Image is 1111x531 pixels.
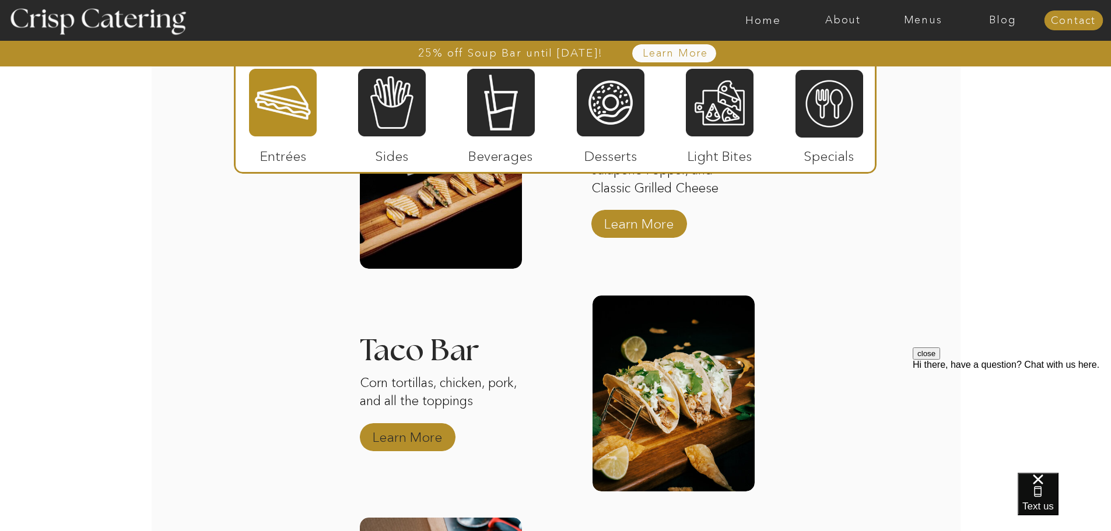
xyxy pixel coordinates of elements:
a: Learn More [600,204,678,238]
p: Beverages [462,136,539,170]
iframe: podium webchat widget bubble [1018,473,1111,531]
a: 25% off Soup Bar until [DATE]! [376,47,645,59]
p: Entrées [244,136,322,170]
a: Blog [963,15,1043,26]
iframe: podium webchat widget prompt [913,347,1111,487]
h3: Taco Bar [360,336,522,350]
p: Light Bites [681,136,759,170]
a: Contact [1044,15,1103,27]
a: Menus [883,15,963,26]
a: Home [723,15,803,26]
a: Learn More [369,417,446,451]
p: Sides [353,136,430,170]
p: Specials [790,136,868,170]
p: Corn tortillas, chicken, pork, and all the toppings [360,374,522,430]
p: Desserts [572,136,650,170]
a: About [803,15,883,26]
a: Learn More [616,48,735,59]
